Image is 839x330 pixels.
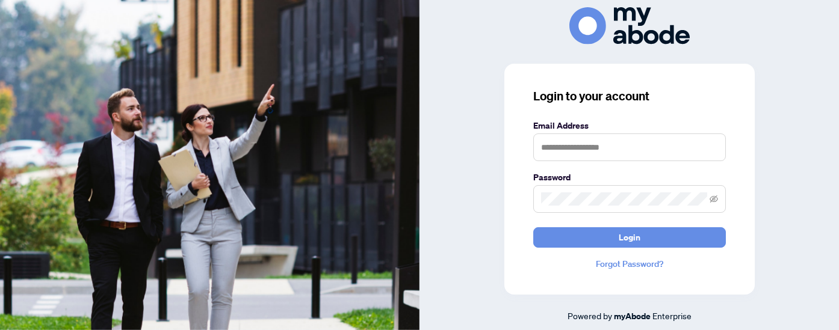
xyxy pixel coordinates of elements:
[619,228,640,247] span: Login
[533,119,726,132] label: Email Address
[533,257,726,270] a: Forgot Password?
[533,227,726,248] button: Login
[568,310,612,321] span: Powered by
[710,195,718,203] span: eye-invisible
[569,7,690,44] img: ma-logo
[533,88,726,105] h3: Login to your account
[533,171,726,184] label: Password
[652,310,692,321] span: Enterprise
[614,310,651,323] a: myAbode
